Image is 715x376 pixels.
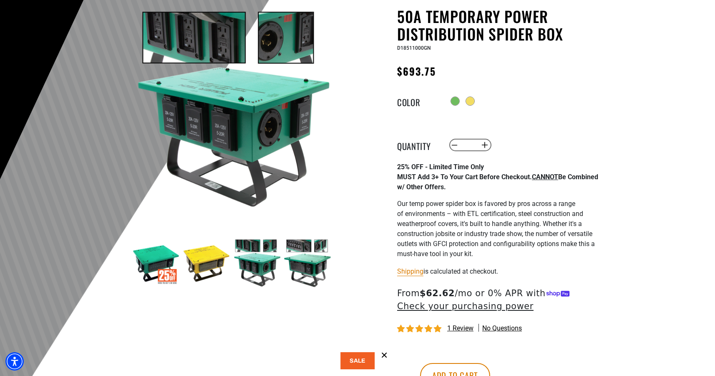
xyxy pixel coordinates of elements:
[397,64,436,79] span: $693.75
[397,325,443,333] span: 5.00 stars
[397,162,602,259] div: Page 1
[397,173,598,191] strong: MUST Add 3+ To Your Cart Before Checkout. Be Combined w/ Other Offers.
[397,45,431,51] span: D18511000GN
[482,324,522,333] span: No questions
[397,266,602,277] div: is calculated at checkout.
[397,163,484,171] strong: 25% OFF - Limited Time Only
[397,267,423,275] a: Shipping
[397,200,595,258] span: Our temp power spider box is favored by pros across a range of environments – with ETL certificat...
[182,239,231,287] img: yellow
[283,239,332,287] img: green
[132,9,333,211] img: green
[532,173,558,181] span: CANNOT
[397,8,602,43] h1: 50A Temporary Power Distribution Spider Box
[233,239,281,287] img: green
[447,324,473,332] span: 1 review
[397,140,439,150] label: Quantity
[397,96,439,107] legend: Color
[5,352,24,371] div: Accessibility Menu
